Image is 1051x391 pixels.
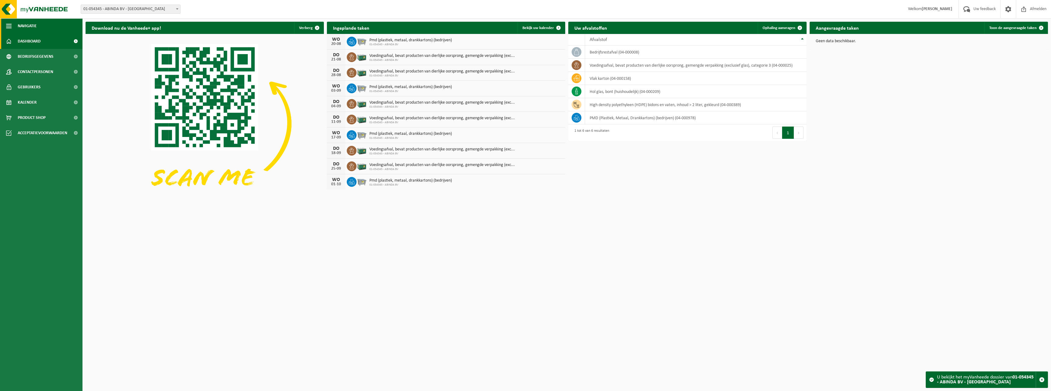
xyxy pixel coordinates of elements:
[330,84,342,89] div: WO
[763,26,795,30] span: Ophaling aanvragen
[369,131,452,136] span: Pmd (plastiek, metaal, drankkartons) (bedrijven)
[585,111,807,124] td: PMD (Plastiek, Metaal, Drankkartons) (bedrijven) (04-000978)
[330,68,342,73] div: DO
[330,89,342,93] div: 03-09
[81,5,180,13] span: 01-054345 - ABINDA BV - RUDDERVOORDE
[18,95,37,110] span: Kalender
[357,98,367,109] img: PB-LB-0680-HPE-GN-01
[81,5,181,14] span: 01-054345 - ABINDA BV - RUDDERVOORDE
[816,39,1042,43] p: Geen data beschikbaar.
[294,22,323,34] button: Verberg
[585,59,807,72] td: voedingsafval, bevat producten van dierlijke oorsprong, gemengde verpakking (exclusief glas), cat...
[590,37,607,42] span: Afvalstof
[369,69,515,74] span: Voedingsafval, bevat producten van dierlijke oorsprong, gemengde verpakking (exc...
[357,176,367,186] img: WB-2500-GAL-GY-01
[369,90,452,93] span: 01-054345 - ABINDA BV
[18,125,67,141] span: Acceptatievoorwaarden
[18,64,53,79] span: Contactpersonen
[369,105,515,109] span: 01-054345 - ABINDA BV
[330,177,342,182] div: WO
[18,79,41,95] span: Gebruikers
[18,18,37,34] span: Navigatie
[330,99,342,104] div: DO
[585,85,807,98] td: hol glas, bont (huishoudelijk) (04-000209)
[330,162,342,167] div: DO
[330,115,342,120] div: DO
[327,22,375,34] h2: Ingeplande taken
[18,34,41,49] span: Dashboard
[369,74,515,78] span: 01-054345 - ABINDA BV
[330,104,342,109] div: 04-09
[86,34,324,213] img: Download de VHEPlus App
[330,42,342,46] div: 20-08
[357,160,367,171] img: PB-LB-0680-HPE-GN-01
[568,22,613,34] h2: Uw afvalstoffen
[369,163,515,168] span: Voedingsafval, bevat producten van dierlijke oorsprong, gemengde verpakking (exc...
[18,49,53,64] span: Bedrijfsgegevens
[369,100,515,105] span: Voedingsafval, bevat producten van dierlijke oorsprong, gemengde verpakking (exc...
[810,22,865,34] h2: Aangevraagde taken
[369,152,515,156] span: 01-054345 - ABINDA BV
[585,98,807,111] td: high density polyethyleen (HDPE) bidons en vaten, inhoud > 2 liter, gekleurd (04-000389)
[369,53,515,58] span: Voedingsafval, bevat producten van dierlijke oorsprong, gemengde verpakking (exc...
[357,51,367,62] img: PB-LB-0680-HPE-GN-01
[782,127,794,139] button: 1
[518,22,565,34] a: Bekijk uw kalender
[369,58,515,62] span: 01-054345 - ABINDA BV
[585,72,807,85] td: vlak karton (04-000158)
[922,7,952,11] strong: [PERSON_NAME]
[330,151,342,155] div: 18-09
[330,120,342,124] div: 11-09
[937,375,1034,385] strong: 01-054345 - ABINDA BV - [GEOGRAPHIC_DATA]
[758,22,806,34] a: Ophaling aanvragen
[369,183,452,187] span: 01-054345 - ABINDA BV
[937,372,1036,388] div: U bekijkt het myVanheede dossier van
[330,146,342,151] div: DO
[86,22,167,34] h2: Download nu de Vanheede+ app!
[522,26,554,30] span: Bekijk uw kalender
[330,73,342,77] div: 28-08
[357,114,367,124] img: PB-LB-0680-HPE-GN-01
[369,43,452,46] span: 01-054345 - ABINDA BV
[369,168,515,171] span: 01-054345 - ABINDA BV
[369,178,452,183] span: Pmd (plastiek, metaal, drankkartons) (bedrijven)
[18,110,46,125] span: Product Shop
[369,121,515,124] span: 01-054345 - ABINDA BV
[369,38,452,43] span: Pmd (plastiek, metaal, drankkartons) (bedrijven)
[369,116,515,121] span: Voedingsafval, bevat producten van dierlijke oorsprong, gemengde verpakking (exc...
[369,85,452,90] span: Pmd (plastiek, metaal, drankkartons) (bedrijven)
[330,182,342,186] div: 01-10
[357,67,367,77] img: PB-LB-0680-HPE-GN-01
[330,57,342,62] div: 21-08
[369,147,515,152] span: Voedingsafval, bevat producten van dierlijke oorsprong, gemengde verpakking (exc...
[989,26,1037,30] span: Toon de aangevraagde taken
[585,46,807,59] td: bedrijfsrestafval (04-000008)
[571,126,609,139] div: 1 tot 6 van 6 resultaten
[357,145,367,155] img: PB-LB-0680-HPE-GN-01
[357,36,367,46] img: WB-2500-GAL-GY-01
[299,26,313,30] span: Verberg
[984,22,1047,34] a: Toon de aangevraagde taken
[330,167,342,171] div: 25-09
[330,37,342,42] div: WO
[330,135,342,140] div: 17-09
[772,127,782,139] button: Previous
[357,83,367,93] img: WB-2500-GAL-GY-01
[330,131,342,135] div: WO
[369,136,452,140] span: 01-054345 - ABINDA BV
[357,129,367,140] img: WB-2500-GAL-GY-01
[330,53,342,57] div: DO
[794,127,804,139] button: Next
